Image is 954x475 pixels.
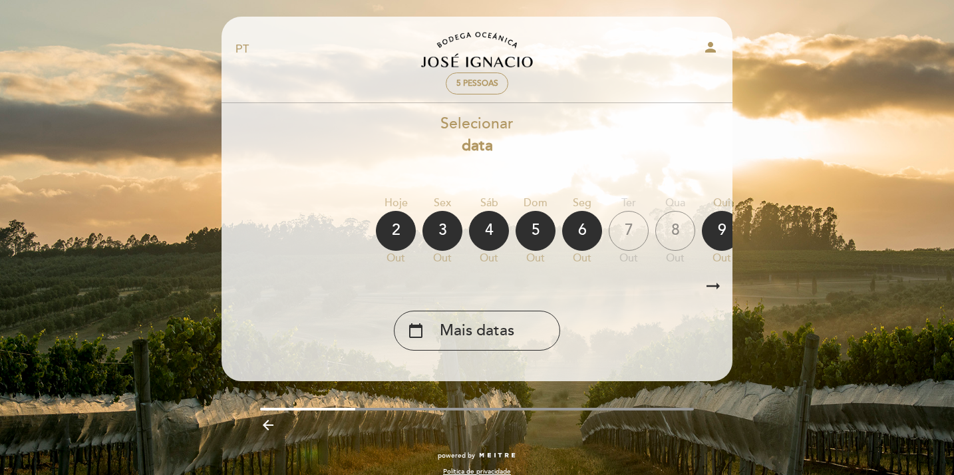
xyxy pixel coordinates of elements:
div: Hoje [376,196,416,211]
div: 7 [609,211,649,251]
div: out [422,251,462,266]
div: 3 [422,211,462,251]
span: Mais datas [440,320,514,342]
div: out [376,251,416,266]
span: powered by [438,451,475,460]
div: 9 [702,211,742,251]
a: powered by [438,451,516,460]
button: person [703,39,718,60]
div: Seg [562,196,602,211]
div: 8 [655,211,695,251]
div: 4 [469,211,509,251]
img: MEITRE [478,452,516,459]
div: out [516,251,556,266]
div: out [609,251,649,266]
i: calendar_today [408,319,424,342]
div: Selecionar [221,113,733,157]
div: 5 [516,211,556,251]
div: 6 [562,211,602,251]
div: Qui [702,196,742,211]
div: Sex [422,196,462,211]
div: out [655,251,695,266]
span: 5 pessoas [456,79,498,88]
a: Bodega Oceánica [PERSON_NAME] [394,31,560,68]
div: out [469,251,509,266]
div: Dom [516,196,556,211]
div: Qua [655,196,695,211]
div: 2 [376,211,416,251]
div: Sáb [469,196,509,211]
div: out [562,251,602,266]
div: out [702,251,742,266]
i: arrow_backward [260,417,276,433]
i: person [703,39,718,55]
i: arrow_right_alt [703,272,723,301]
div: Ter [609,196,649,211]
b: data [462,136,493,155]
